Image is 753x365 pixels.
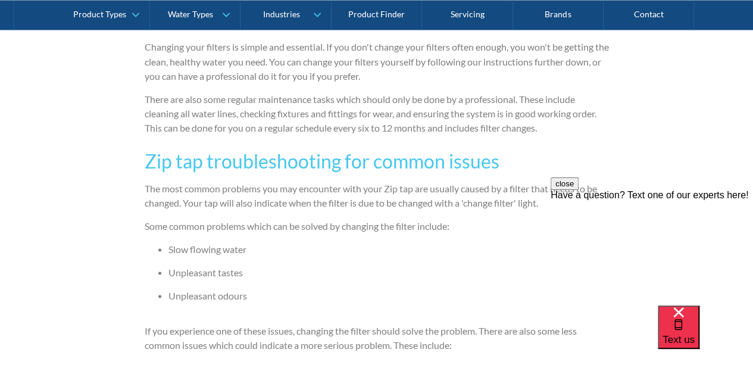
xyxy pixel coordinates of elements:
p: Some common problems which can be solved by changing the filter include: [145,219,609,233]
p: Changing your filters is simple and essential. If you don't change your filters often enough, you... [145,40,609,83]
div: Product Types [73,10,126,20]
li: Unpleasant odours [168,288,609,302]
p: The most common problems you may encounter with your Zip tap are usually caused by a filter that ... [145,181,609,210]
iframe: podium webchat widget prompt [551,177,753,320]
h3: Zip tap troubleshooting for common issues [145,146,609,175]
div: Industries [263,10,300,20]
li: Unpleasant tastes [168,265,609,279]
li: Slow flowing water [168,242,609,256]
iframe: podium webchat widget bubble [658,305,753,365]
p: There are also some regular maintenance tasks which should only be done by a professional. These ... [145,92,609,135]
div: Water Types [168,10,213,20]
p: If you experience one of these issues, changing the filter should solve the problem. There are al... [145,323,609,352]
